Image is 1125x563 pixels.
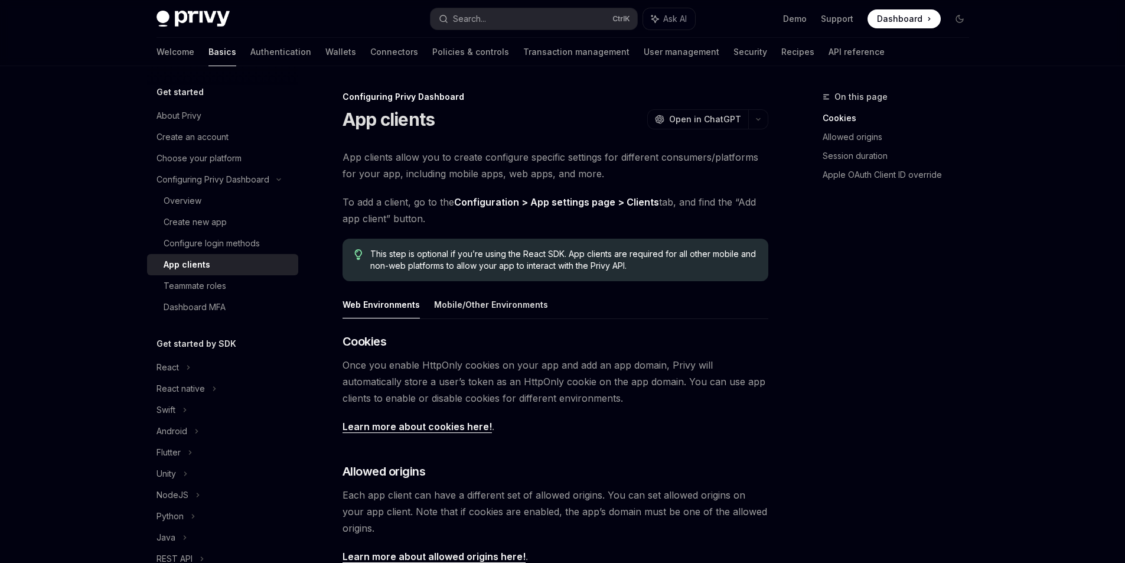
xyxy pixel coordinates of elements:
[370,248,756,272] span: This step is optional if you’re using the React SDK. App clients are required for all other mobil...
[343,463,426,480] span: Allowed origins
[523,38,630,66] a: Transaction management
[156,38,194,66] a: Welcome
[823,147,979,165] a: Session duration
[147,105,298,126] a: About Privy
[147,297,298,318] a: Dashboard MFA
[156,382,205,396] div: React native
[453,12,486,26] div: Search...
[343,421,492,433] a: Learn more about cookies here!
[343,109,435,130] h1: App clients
[156,85,204,99] h5: Get started
[343,551,526,563] a: Learn more about allowed origins here!
[343,333,387,350] span: Cookies
[343,418,768,435] span: .
[156,488,188,502] div: NodeJS
[156,531,175,545] div: Java
[147,254,298,275] a: App clients
[147,275,298,297] a: Teammate roles
[343,291,420,318] button: Web Environments
[431,8,637,30] button: Search...CtrlK
[823,128,979,147] a: Allowed origins
[156,403,175,417] div: Swift
[823,165,979,184] a: Apple OAuth Client ID override
[343,357,768,406] span: Once you enable HttpOnly cookies on your app and add an app domain, Privy will automatically stor...
[834,90,888,104] span: On this page
[147,211,298,233] a: Create new app
[663,13,687,25] span: Ask AI
[669,113,741,125] span: Open in ChatGPT
[343,487,768,536] span: Each app client can have a different set of allowed origins. You can set allowed origins on your ...
[343,91,768,103] div: Configuring Privy Dashboard
[147,126,298,148] a: Create an account
[250,38,311,66] a: Authentication
[164,279,226,293] div: Teammate roles
[164,300,226,314] div: Dashboard MFA
[343,149,768,182] span: App clients allow you to create configure specific settings for different consumers/platforms for...
[432,38,509,66] a: Policies & controls
[156,360,179,375] div: React
[156,109,201,123] div: About Privy
[821,13,853,25] a: Support
[781,38,814,66] a: Recipes
[644,38,719,66] a: User management
[647,109,748,129] button: Open in ChatGPT
[156,130,229,144] div: Create an account
[156,173,269,187] div: Configuring Privy Dashboard
[156,11,230,27] img: dark logo
[147,190,298,211] a: Overview
[343,194,768,227] span: To add a client, go to the tab, and find the “Add app client” button.
[950,9,969,28] button: Toggle dark mode
[877,13,922,25] span: Dashboard
[164,258,210,272] div: App clients
[733,38,767,66] a: Security
[434,291,548,318] button: Mobile/Other Environments
[147,233,298,254] a: Configure login methods
[156,467,176,481] div: Unity
[164,236,260,250] div: Configure login methods
[868,9,941,28] a: Dashboard
[643,8,695,30] button: Ask AI
[325,38,356,66] a: Wallets
[370,38,418,66] a: Connectors
[208,38,236,66] a: Basics
[829,38,885,66] a: API reference
[156,151,242,165] div: Choose your platform
[164,215,227,229] div: Create new app
[164,194,201,208] div: Overview
[612,14,630,24] span: Ctrl K
[147,148,298,169] a: Choose your platform
[156,445,181,460] div: Flutter
[823,109,979,128] a: Cookies
[354,249,363,260] svg: Tip
[156,424,187,438] div: Android
[454,196,659,209] a: Configuration > App settings page > Clients
[156,509,184,523] div: Python
[156,337,236,351] h5: Get started by SDK
[783,13,807,25] a: Demo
